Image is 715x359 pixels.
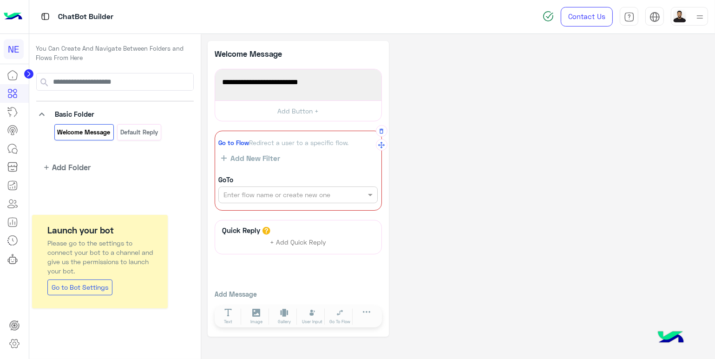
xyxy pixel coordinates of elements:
[263,235,333,249] button: + Add Quick Reply
[694,11,706,23] img: profile
[215,100,381,121] button: Add Button +
[376,139,387,151] button: Drag
[57,127,111,138] p: Welcome Message
[218,176,233,184] b: GoTo
[227,154,280,162] span: Add New Filter
[250,319,262,325] span: Image
[47,224,159,237] h5: Launch your bot
[655,322,687,354] img: hulul-logo.png
[39,11,51,22] img: tab
[327,308,353,325] button: Go To Flow
[215,289,382,299] p: Add Message
[215,48,298,60] p: Welcome Message
[624,12,635,22] img: tab
[47,279,112,295] a: Go to Bot Settings
[543,11,554,22] img: spinner
[220,226,262,234] h6: Quick Reply
[218,138,378,147] div: Redirect a user to a specific flow.
[52,161,91,173] span: Add Folder
[43,164,51,171] i: add
[218,153,283,163] button: Add New Filter
[36,161,91,173] button: addAdd Folder
[58,11,113,23] p: ChatBot Builder
[55,110,94,118] span: Basic Folder
[224,319,232,325] span: Text
[216,308,242,325] button: Text
[271,308,297,325] button: Gallery
[222,76,374,88] span: Welcome to your first flow!
[47,239,159,276] p: Please go to the settings to connect your bot to a channel and give us the permissions to launch ...
[376,125,387,137] button: Delete Message
[4,39,24,59] div: NE
[270,238,326,246] span: + Add Quick Reply
[278,319,291,325] span: Gallery
[329,319,350,325] span: Go To Flow
[649,12,660,22] img: tab
[120,127,159,138] p: Default reply
[243,308,269,325] button: Image
[673,9,686,22] img: userImage
[302,319,322,325] span: User Input
[36,44,194,62] p: You Can Create And Navigate Between Folders and Flows From Here
[299,308,325,325] button: User Input
[620,7,638,27] a: tab
[218,139,249,146] span: Go to Flow
[36,109,47,120] i: keyboard_arrow_down
[4,7,22,27] img: Logo
[561,7,613,27] a: Contact Us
